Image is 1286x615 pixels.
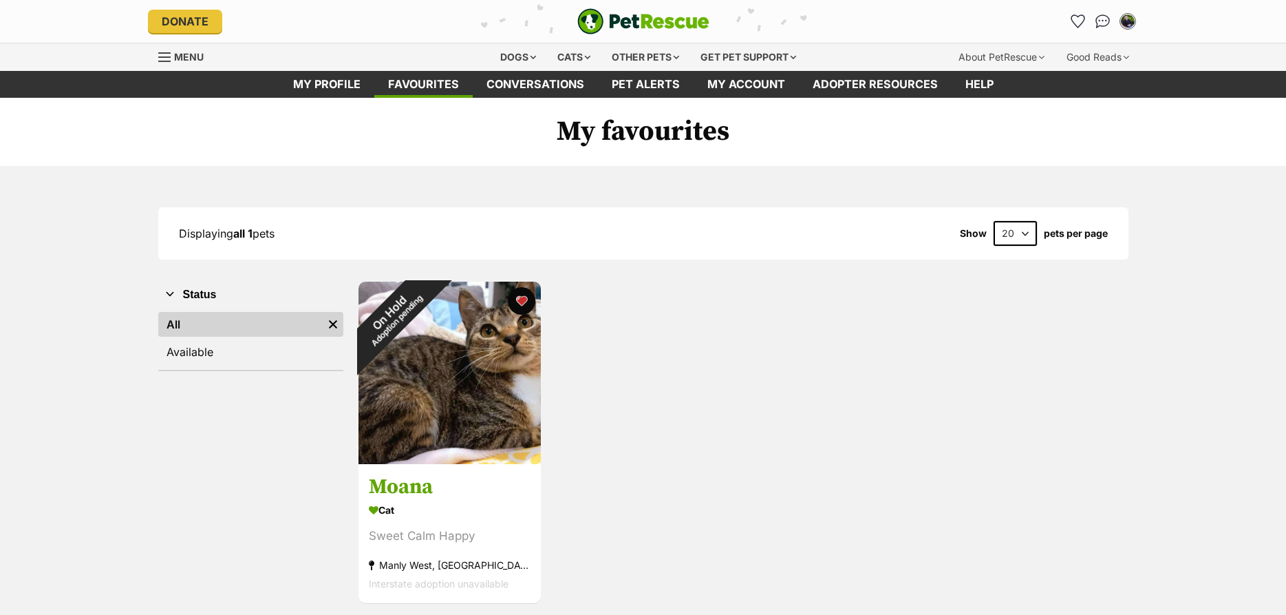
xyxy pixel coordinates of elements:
img: chat-41dd97257d64d25036548639549fe6c8038ab92f7586957e7f3b1b290dea8141.svg [1095,14,1110,28]
div: Manly West, [GEOGRAPHIC_DATA] [369,556,531,575]
a: PetRescue [577,8,709,34]
div: Sweet Calm Happy [369,528,531,546]
a: On HoldAdoption pending [358,453,541,467]
span: Adoption pending [369,293,425,348]
a: Pet alerts [598,71,694,98]
a: My account [694,71,799,98]
div: Dogs [491,43,546,71]
div: Cats [548,43,600,71]
a: Conversations [1092,10,1114,32]
strong: all 1 [233,227,253,240]
div: Cat [369,501,531,521]
a: Favourites [1067,10,1089,32]
div: Get pet support [691,43,806,71]
a: Adopter resources [799,71,952,98]
div: About PetRescue [949,43,1054,71]
span: Displaying pets [179,227,275,240]
button: My account [1117,10,1139,32]
img: Moana [358,282,541,464]
a: Moana Cat Sweet Calm Happy Manly West, [GEOGRAPHIC_DATA] Interstate adoption unavailable favourite [358,464,541,604]
button: Status [158,286,343,304]
span: Menu [174,51,204,63]
a: All [158,312,323,337]
button: favourite [508,287,535,315]
ul: Account quick links [1067,10,1139,32]
a: Menu [158,43,213,68]
a: My profile [279,71,374,98]
span: Show [960,228,987,239]
div: On Hold [332,256,453,376]
div: Status [158,309,343,370]
label: pets per page [1044,228,1108,239]
a: Available [158,340,343,364]
h3: Moana [369,475,531,501]
div: Other pets [602,43,689,71]
span: Interstate adoption unavailable [369,578,508,590]
a: Favourites [374,71,473,98]
a: conversations [473,71,598,98]
a: Donate [148,10,222,33]
img: logo-e224e6f780fb5917bec1dbf3a21bbac754714ae5b6737aabdf751b685950b380.svg [577,8,709,34]
img: Maree Gray profile pic [1121,14,1135,28]
a: Remove filter [323,312,343,337]
a: Help [952,71,1007,98]
div: Good Reads [1057,43,1139,71]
